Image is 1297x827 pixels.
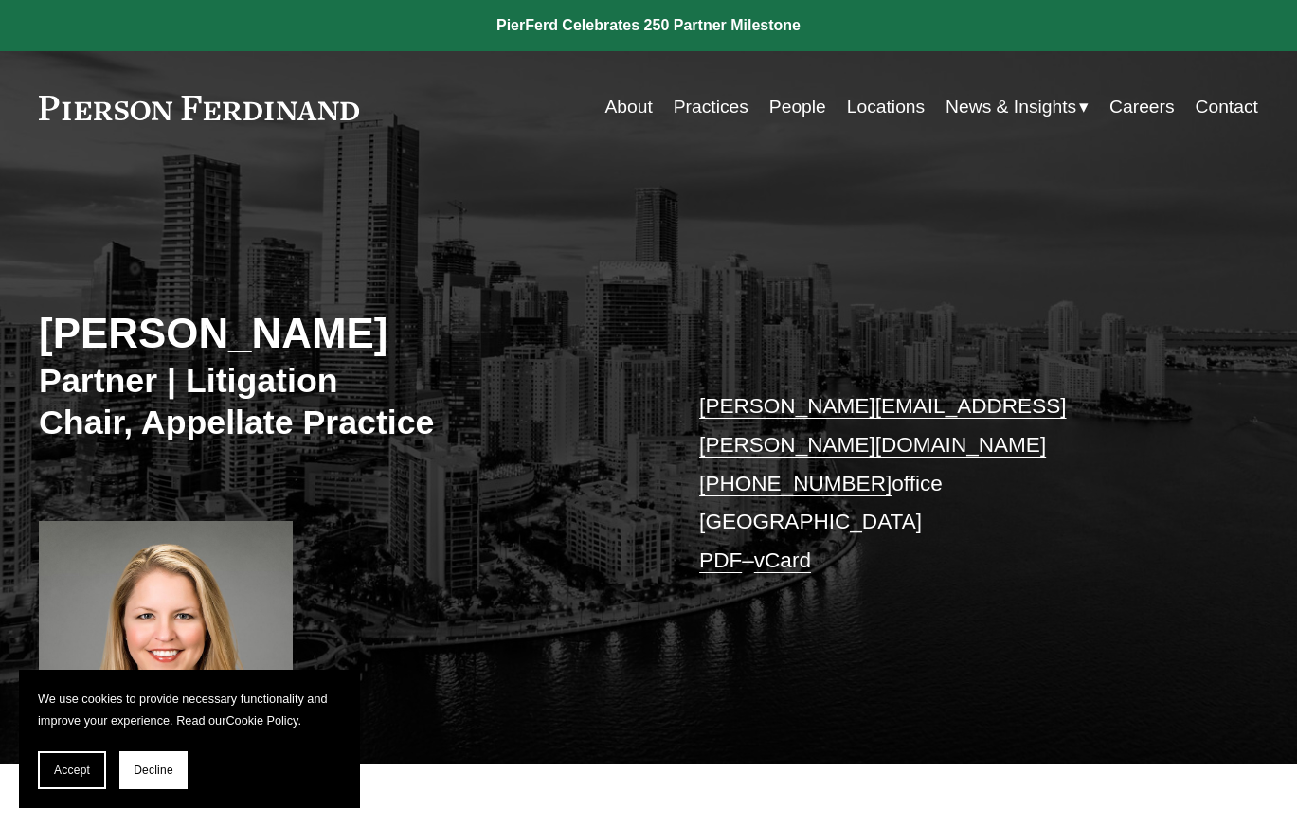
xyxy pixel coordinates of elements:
p: office [GEOGRAPHIC_DATA] – [699,387,1207,580]
span: Accept [54,764,90,777]
span: Decline [134,764,173,777]
a: folder dropdown [946,89,1089,126]
section: Cookie banner [19,670,360,808]
a: Careers [1109,89,1175,126]
p: We use cookies to provide necessary functionality and improve your experience. Read our . [38,689,341,732]
h2: [PERSON_NAME] [39,308,648,358]
a: Practices [674,89,748,126]
a: [PHONE_NUMBER] [699,472,892,495]
a: PDF [699,548,742,572]
a: Contact [1196,89,1258,126]
h3: Partner | Litigation Chair, Appellate Practice [39,360,648,443]
a: Locations [847,89,925,126]
a: Cookie Policy [225,713,297,728]
a: [PERSON_NAME][EMAIL_ADDRESS][PERSON_NAME][DOMAIN_NAME] [699,394,1066,457]
a: People [769,89,826,126]
a: vCard [754,548,811,572]
button: Decline [119,751,188,789]
button: Accept [38,751,106,789]
a: About [604,89,652,126]
span: News & Insights [946,91,1076,124]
